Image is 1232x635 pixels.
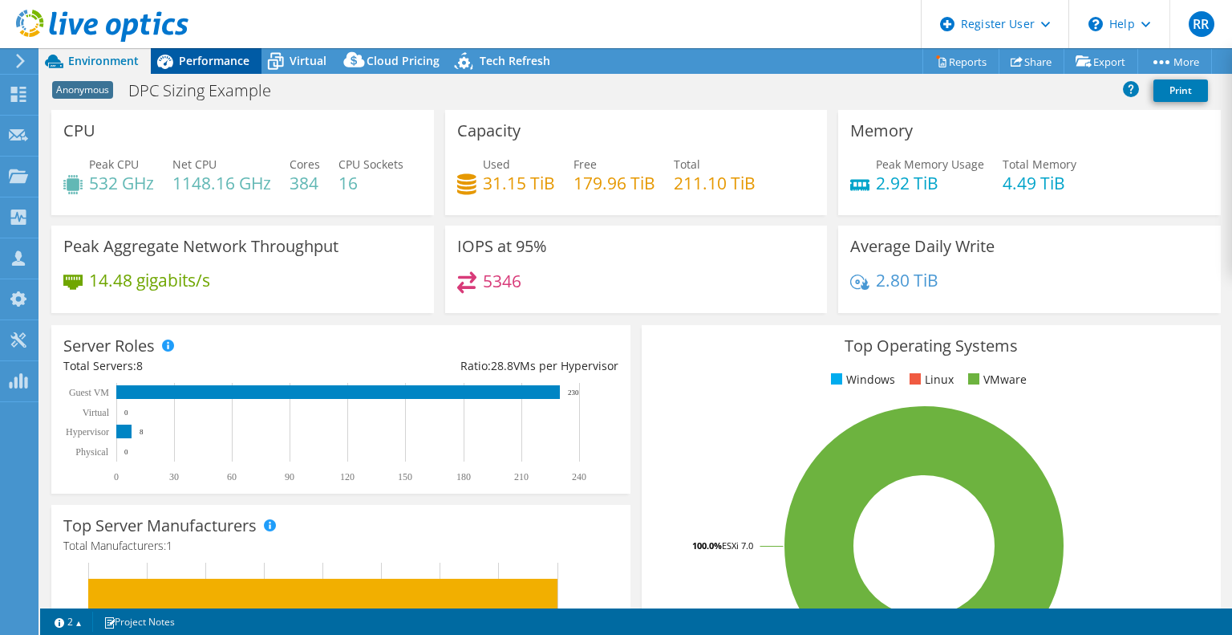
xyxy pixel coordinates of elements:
a: Reports [922,49,999,74]
span: Total Memory [1003,157,1076,172]
text: 60 [227,471,237,482]
text: Virtual [83,407,110,418]
li: VMware [964,371,1027,389]
span: Cores [290,157,320,172]
h4: 532 GHz [89,174,154,192]
div: Total Servers: [63,357,341,375]
li: Linux [906,371,954,389]
text: 240 [572,471,586,482]
a: Print [1153,79,1208,102]
h3: Peak Aggregate Network Throughput [63,238,338,255]
a: More [1137,49,1212,74]
span: Anonymous [52,81,113,99]
span: Tech Refresh [480,53,550,68]
svg: \n [1088,17,1103,31]
h3: Top Operating Systems [654,337,1209,355]
tspan: 100.0% [692,539,722,552]
text: 150 [398,471,412,482]
span: Total [674,157,700,172]
h4: 211.10 TiB [674,174,756,192]
h4: 4.49 TiB [1003,174,1076,192]
text: 120 [340,471,355,482]
h4: 31.15 TiB [483,174,555,192]
h4: 16 [338,174,403,192]
h4: Total Manufacturers: [63,537,618,555]
h3: Average Daily Write [850,238,995,255]
a: Export [1064,49,1138,74]
h1: DPC Sizing Example [121,82,296,100]
text: 230 [568,389,579,397]
span: Used [483,157,510,172]
span: Net CPU [172,157,217,172]
text: 90 [285,471,294,482]
span: Free [573,157,597,172]
span: Performance [179,53,249,68]
span: Environment [68,53,139,68]
a: Project Notes [92,612,186,632]
text: 180 [456,471,471,482]
span: 8 [136,358,143,373]
a: Share [999,49,1064,74]
text: Hypervisor [66,426,109,438]
h3: Capacity [457,122,521,140]
h3: IOPS at 95% [457,238,547,255]
text: 0 [124,409,128,417]
text: Guest VM [69,387,109,398]
div: Ratio: VMs per Hypervisor [341,357,618,375]
text: 0 [124,448,128,456]
text: 8 [140,428,144,436]
h3: CPU [63,122,95,140]
li: Windows [827,371,895,389]
h3: Top Server Manufacturers [63,517,257,535]
a: 2 [43,612,93,632]
span: Cloud Pricing [367,53,440,68]
span: Peak Memory Usage [876,157,984,172]
h4: 2.92 TiB [876,174,984,192]
span: 1 [166,538,172,553]
span: CPU Sockets [338,157,403,172]
text: Physical [75,446,108,458]
h4: 5346 [483,272,521,290]
h4: 179.96 TiB [573,174,655,192]
span: Peak CPU [89,157,139,172]
span: 28.8 [491,358,513,373]
text: 0 [114,471,119,482]
h4: 1148.16 GHz [172,174,271,192]
tspan: ESXi 7.0 [722,539,753,552]
span: RR [1189,11,1214,37]
h3: Server Roles [63,337,155,355]
text: 30 [169,471,179,482]
span: Virtual [290,53,326,68]
h3: Memory [850,122,913,140]
h4: 2.80 TiB [876,271,938,289]
h4: 384 [290,174,320,192]
text: 210 [514,471,529,482]
h4: 14.48 gigabits/s [89,271,210,289]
